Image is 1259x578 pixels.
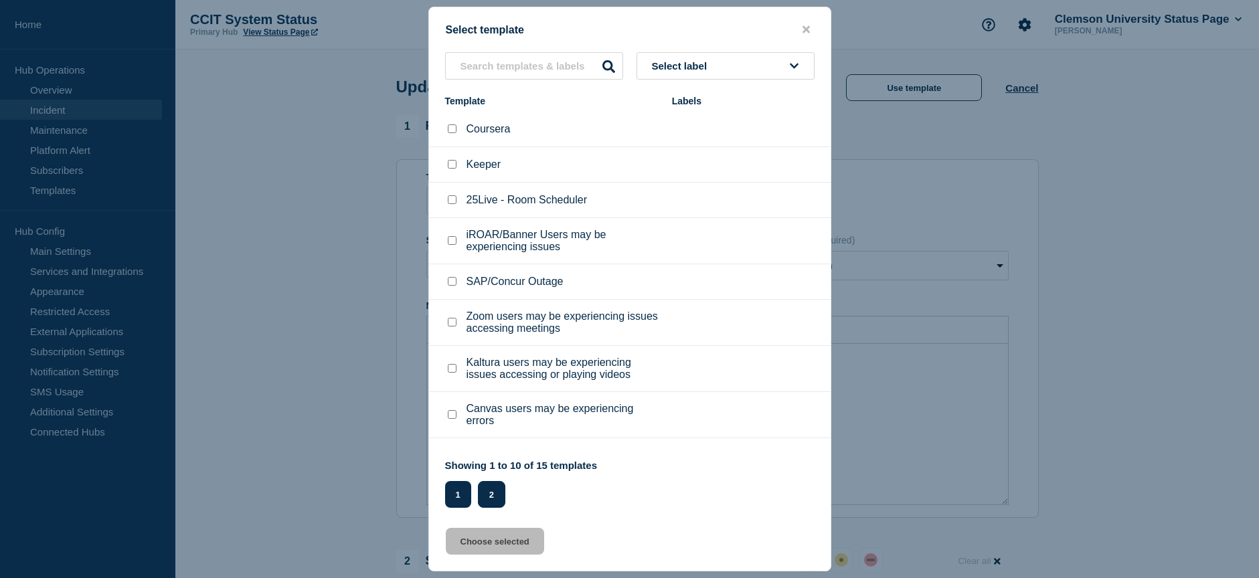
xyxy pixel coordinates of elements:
[467,123,511,135] p: Coursera
[467,276,564,288] p: SAP/Concur Outage
[637,52,815,80] button: Select label
[672,96,815,106] div: Labels
[467,159,501,171] p: Keeper
[467,310,659,334] p: Zoom users may be experiencing issues accessing meetings
[448,277,456,286] input: SAP/Concur Outage checkbox
[445,460,598,471] p: Showing 1 to 10 of 15 templates
[467,194,588,206] p: 25Live - Room Scheduler
[467,403,659,427] p: Canvas users may be experiencing errors
[448,236,456,245] input: iROAR/Banner Users may be experiencing issues checkbox
[429,23,831,36] div: Select template
[448,364,456,373] input: Kaltura users may be experiencing issues accessing or playing videos checkbox
[448,410,456,419] input: Canvas users may be experiencing errors checkbox
[445,96,659,106] div: Template
[445,52,623,80] input: Search templates & labels
[448,160,456,169] input: Keeper checkbox
[445,481,471,508] button: 1
[478,481,505,508] button: 2
[652,60,713,72] span: Select label
[467,357,659,381] p: Kaltura users may be experiencing issues accessing or playing videos
[448,318,456,326] input: Zoom users may be experiencing issues accessing meetings checkbox
[467,229,659,253] p: iROAR/Banner Users may be experiencing issues
[799,23,814,36] button: close button
[446,528,544,555] button: Choose selected
[448,124,456,133] input: Coursera checkbox
[448,195,456,204] input: 25Live - Room Scheduler checkbox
